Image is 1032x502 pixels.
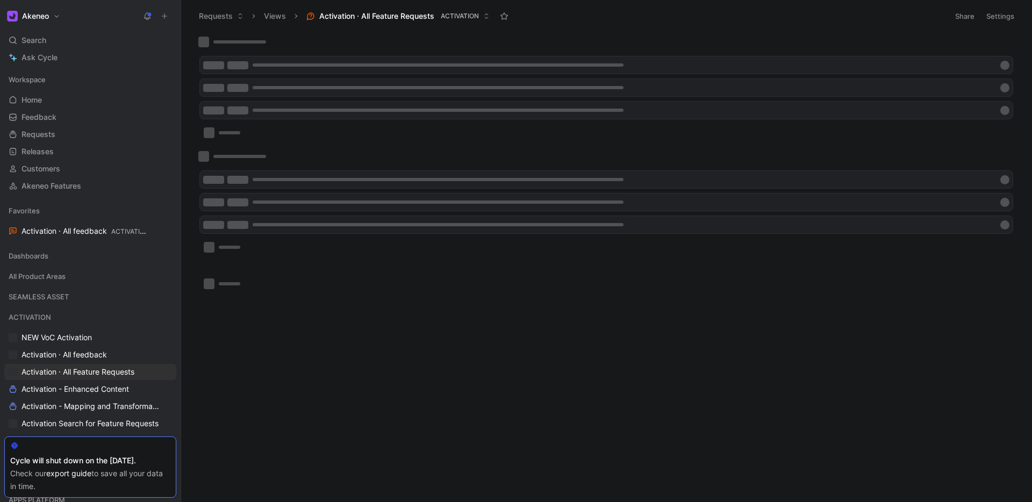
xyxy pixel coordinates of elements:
a: Activation · All cycle recordings [4,433,176,449]
div: Search [4,32,176,48]
span: Akeneo Features [21,181,81,191]
div: All Product Areas [4,268,176,288]
span: Home [21,95,42,105]
div: ACTIVATIONNEW VoC ActivationActivation · All feedbackActivation · All Feature RequestsActivation ... [4,309,176,483]
span: Workspace [9,74,46,85]
a: Activation - Mapping and Transformation [4,398,176,414]
div: SEAMLESS ASSET [4,289,176,305]
div: Dashboards [4,248,176,264]
button: Views [259,8,291,24]
span: ACTIVATION [9,312,51,322]
button: Settings [981,9,1019,24]
h1: Akeneo [22,11,49,21]
a: NEW VoC Activation [4,329,176,346]
span: Dashboards [9,250,48,261]
button: AkeneoAkeneo [4,9,63,24]
a: Activation · All Feature Requests [4,364,176,380]
a: Ask Cycle [4,49,176,66]
div: Dashboards [4,248,176,267]
button: Activation · All Feature RequestsACTIVATION [302,8,494,24]
span: Activation - Enhanced Content [21,384,129,395]
span: ACTIVATION [111,227,149,235]
div: Workspace [4,71,176,88]
a: Customers [4,161,176,177]
span: Activation · All feedback [21,226,148,237]
div: All Product Areas [4,268,176,284]
span: Activation Search for Feature Requests [21,418,159,429]
span: Search [21,34,46,47]
a: Activation - Enhanced Content [4,381,176,397]
span: All Product Areas [9,271,66,282]
span: Customers [21,163,60,174]
span: SEAMLESS ASSET [9,291,69,302]
img: Akeneo [7,11,18,21]
span: Activation · All feedback [21,349,107,360]
button: Requests [194,8,248,24]
a: Feedback [4,109,176,125]
a: Activation · All feedback [4,347,176,363]
span: Activation · All Feature Requests [319,11,434,21]
a: Activation Search for Feature Requests [4,415,176,432]
a: Releases [4,144,176,160]
div: ACTIVATION [4,309,176,325]
span: Requests [21,129,55,140]
div: Favorites [4,203,176,219]
span: Ask Cycle [21,51,58,64]
span: ACTIVATION [441,11,479,21]
a: Activation · All feedbackACTIVATION [4,223,176,239]
span: Favorites [9,205,40,216]
div: SEAMLESS ASSET [4,289,176,308]
a: Requests [4,126,176,142]
a: Home [4,92,176,108]
div: Check our to save all your data in time. [10,467,170,493]
span: Feedback [21,112,56,123]
span: Activation - Mapping and Transformation [21,401,162,412]
a: export guide [46,469,91,478]
span: NEW VoC Activation [21,332,92,343]
button: Share [950,9,979,24]
a: Akeneo Features [4,178,176,194]
div: Cycle will shut down on the [DATE]. [10,454,170,467]
span: Activation · All Feature Requests [21,367,134,377]
span: Activation · All cycle recordings [21,435,132,446]
span: Releases [21,146,54,157]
